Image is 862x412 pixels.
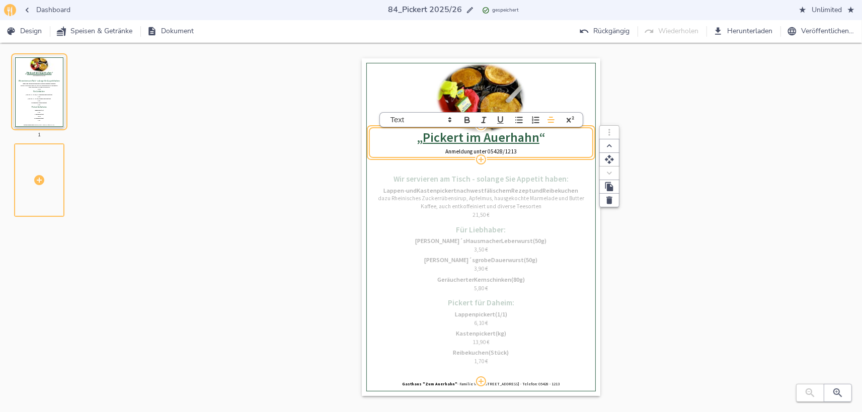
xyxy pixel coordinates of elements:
[581,25,630,38] span: Rückgängig
[604,141,614,151] svg: Nach oben
[711,22,776,41] button: Herunterladen
[8,25,42,38] span: Design
[423,129,539,145] u: Pickert im Auerhahn
[482,7,490,14] svg: Zuletzt gespeichert: 03.09.2025 15:21 Uhr
[24,4,70,17] span: Dashboard
[372,148,591,156] p: Anmeldung unter 05428/1213
[145,22,198,41] button: Dokument
[715,25,772,38] span: Herunterladen
[372,127,591,159] div: „Pickert im Auerhahn“Anmeldung unter 05428/1213
[54,22,136,41] button: Speisen & Getränke
[14,48,100,135] div: „Pickert im Auerhahn“Anmeldung unter 05428/1213Wir servieren am Tisch - solange Sie Appetit haben...
[789,25,854,38] span: Veröffentlichen…
[577,22,634,41] button: Rückgängig
[20,1,74,20] button: Dashboard
[604,154,614,164] svg: Verschieben
[800,4,854,17] span: Unlimited
[386,3,464,17] input: …
[604,182,614,192] svg: Duplizieren
[33,174,45,186] svg: Seite hinzufügen
[475,375,487,387] button: Modul hinzufügen
[58,25,132,38] span: Speisen & Getränke
[149,25,194,38] span: Dokument
[4,22,46,41] button: Design
[796,1,858,20] button: Unlimited
[604,195,614,205] svg: Löschen
[492,6,519,15] span: gespeichert
[372,129,591,145] h2: „ “
[785,22,858,41] button: Veröffentlichen…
